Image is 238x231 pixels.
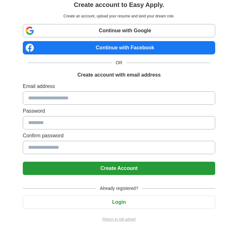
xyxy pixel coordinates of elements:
span: OR [112,59,126,66]
label: Email address [23,83,215,90]
h1: Create account with email address [77,71,160,79]
a: Login [23,199,215,205]
button: Login [23,196,215,209]
label: Confirm password [23,132,215,140]
p: Create an account, upload your resume and land your dream role. [24,13,214,19]
a: Return to job advert [23,216,215,222]
a: Continue with Facebook [23,41,215,54]
button: Create Account [23,162,215,175]
a: Continue with Google [23,24,215,37]
span: Already registered? [96,185,142,192]
label: Password [23,107,215,115]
